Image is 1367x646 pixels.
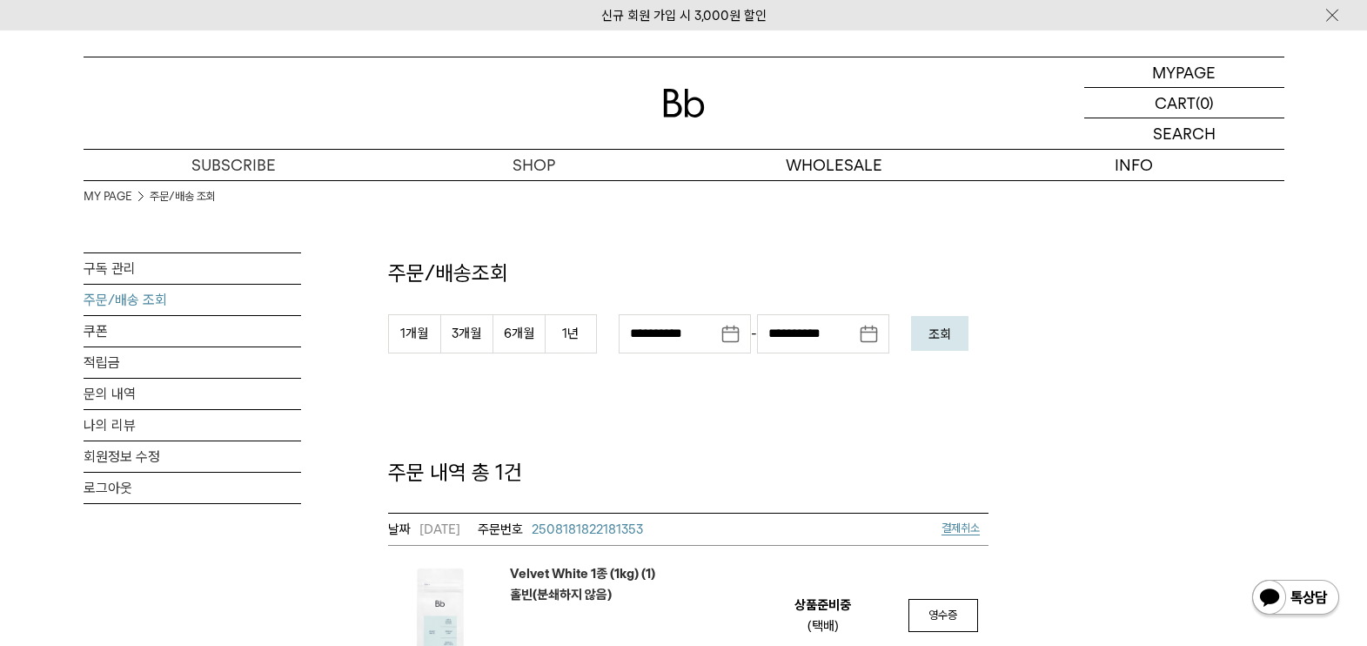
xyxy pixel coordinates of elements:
[794,595,851,616] em: 상품준비중
[928,326,951,342] em: 조회
[532,522,643,537] span: 2508181822181353
[84,253,301,284] a: 구독 관리
[684,150,984,180] p: WHOLESALE
[510,563,655,605] em: Velvet White 1종 (1kg) (1) 홀빈(분쇄하지 않음)
[493,314,545,353] button: 6개월
[84,285,301,315] a: 주문/배송 조회
[84,410,301,441] a: 나의 리뷰
[1084,88,1284,118] a: CART (0)
[150,188,216,205] a: 주문/배송 조회
[388,519,460,540] em: [DATE]
[84,379,301,409] a: 문의 내역
[1196,88,1214,118] p: (0)
[908,599,978,632] a: 영수증
[1084,57,1284,88] a: MYPAGE
[619,314,889,353] div: -
[384,150,684,180] a: SHOP
[1250,578,1341,620] img: 카카오톡 채널 1:1 채팅 버튼
[941,522,980,535] a: 결제취소
[440,314,493,353] button: 3개월
[545,314,597,353] button: 1년
[388,314,440,353] button: 1개월
[807,616,839,636] div: (택배)
[84,441,301,472] a: 회원정보 수정
[1153,118,1216,149] p: SEARCH
[84,347,301,378] a: 적립금
[84,316,301,347] a: 쿠폰
[478,519,643,540] a: 2508181822181353
[510,563,655,605] a: Velvet White 1종 (1kg) (1)홀빈(분쇄하지 않음)
[601,8,767,24] a: 신규 회원 가입 시 3,000원 할인
[388,259,988,288] p: 주문/배송조회
[84,188,132,205] a: MY PAGE
[941,522,980,535] span: 결제취소
[84,150,384,180] a: SUBSCRIBE
[84,473,301,503] a: 로그아웃
[928,609,957,622] span: 영수증
[388,458,988,488] p: 주문 내역 총 1건
[1155,88,1196,118] p: CART
[1152,57,1216,87] p: MYPAGE
[984,150,1284,180] p: INFO
[663,89,705,118] img: 로고
[911,316,968,351] button: 조회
